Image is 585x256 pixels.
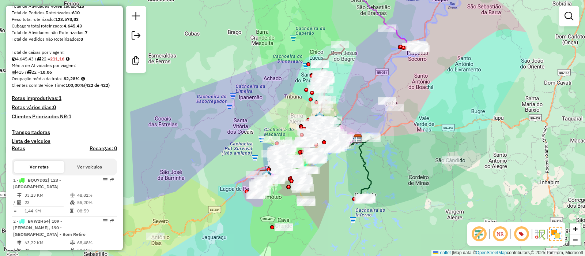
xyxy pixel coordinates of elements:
a: Zoom out [570,234,581,245]
td: = [13,207,17,215]
a: Rotas [12,145,25,152]
div: Atividade não roteirizada - UEBER JANUARIO [378,97,396,105]
i: % de utilização do peso [70,193,75,197]
h4: Transportadoras [12,129,117,136]
strong: 211,16 [50,56,64,62]
strong: 610 [72,10,80,15]
a: Exportar sessão [129,28,143,45]
div: Cubagem total roteirizado: [12,23,117,29]
h4: Clientes Priorizados NR: [12,114,117,120]
button: Ver rotas [14,161,64,173]
div: Map data © contributors,© 2025 TomTom, Microsoft [431,250,585,256]
i: Tempo total em rota [70,209,73,213]
td: 21 [24,246,69,254]
div: 4.645,43 / 22 = [12,56,117,62]
span: Ocupação média da frota: [12,76,62,81]
i: Total de Atividades [17,200,22,205]
span: − [573,235,578,244]
span: | [452,250,453,255]
i: Total de rotas [27,70,31,74]
img: Exibir/Ocultar setores [549,227,562,241]
h4: Recargas: 0 [90,145,117,152]
div: Atividade não roteirizada - DHOMINY WILKE [378,97,396,104]
a: Nova sessão e pesquisa [129,9,143,25]
em: Opções [103,178,107,182]
td: 64,18% [77,246,114,254]
button: Ver veículos [64,161,115,173]
div: Atividade não roteirizada - PESQUE E PAGUE FAIS [442,156,460,164]
div: Atividade não roteirizada - LUCINEIDE MIRANDA SI [146,233,165,240]
div: Atividade não roteirizada - JOSE TOME DA SILVA [288,115,306,123]
span: | 123 - [GEOGRAPHIC_DATA] [13,177,61,189]
img: Fluxo de ruas [534,228,546,240]
div: Total de Pedidos não Roteirizados: [12,36,117,42]
td: / [13,199,17,206]
img: 205 UDC Light Timóteo [262,170,271,179]
i: Distância Total [17,193,22,197]
strong: 1 [58,95,61,101]
td: 23 [24,199,69,206]
img: 204 UDC Light Ipatinga [315,112,324,121]
a: Zoom in [570,223,581,234]
i: Meta Caixas/viagem: 214,70 Diferença: -3,54 [66,57,69,61]
td: 48,81% [77,192,114,199]
td: 1,44 KM [24,207,69,215]
div: 415 / 22 = [12,69,117,75]
strong: 8 [80,36,83,42]
span: BVW2H54 [28,218,49,224]
a: Leaflet [433,250,451,255]
div: Total de Pedidos Roteirizados: [12,10,117,16]
strong: (422 de 422) [84,82,110,88]
h4: Rotas vários dias: [12,104,117,111]
img: FAD CDD Ipatinga [353,134,362,144]
em: Média calculada utilizando a maior ocupação (%Peso ou %Cubagem) de cada rota da sessão. Rotas cro... [81,77,85,81]
span: 2 - [13,218,86,237]
strong: 1 [68,113,71,120]
h4: Lista de veículos [12,138,117,144]
em: Rota exportada [110,219,114,223]
div: Total de Atividades não Roteirizadas: [12,29,117,36]
span: Exibir número da rota [513,225,530,243]
i: % de utilização da cubagem [70,200,75,205]
strong: 18,86 [40,69,52,75]
h4: Rotas improdutivas: [12,95,117,101]
div: Total de Atividades Roteirizadas: [12,3,117,10]
i: Total de rotas [37,57,41,61]
em: Opções [103,219,107,223]
td: 68,48% [77,239,114,246]
span: Ocultar NR [491,225,509,243]
span: Exibir deslocamento [470,225,488,243]
div: Peso total roteirizado: [12,16,117,23]
td: 55,20% [77,199,114,206]
i: Total de Atividades [12,70,16,74]
strong: 7 [85,30,87,35]
strong: 4.645,43 [64,23,82,29]
span: 1 - [13,177,61,189]
span: Clientes com Service Time: [12,82,65,88]
td: 08:59 [77,207,114,215]
span: | 189 - [PERSON_NAME], 190 - [GEOGRAPHIC_DATA] - Bom Retiro [13,218,86,237]
i: Total de Atividades [17,248,22,252]
i: Distância Total [17,241,22,245]
strong: 415 [76,3,84,9]
img: CDD Ipatinga [353,134,363,144]
a: Criar modelo [129,53,143,70]
div: Total de caixas por viagem: [12,49,117,56]
td: 63,22 KM [24,239,69,246]
span: BQU7D82 [28,177,48,183]
i: % de utilização da cubagem [70,248,75,252]
td: / [13,246,17,254]
strong: 100,00% [65,82,84,88]
div: Média de Atividades por viagem: [12,62,117,69]
a: Exibir filtros [562,9,576,23]
strong: 0 [53,104,56,111]
div: Atividade não roteirizada - BOYRA FOOD [385,104,404,111]
span: + [573,224,578,233]
em: Rota exportada [110,178,114,182]
td: 33,23 KM [24,192,69,199]
strong: 82,28% [64,76,80,81]
strong: 123.578,83 [55,16,79,22]
i: Cubagem total roteirizado [12,57,16,61]
i: % de utilização do peso [70,241,75,245]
